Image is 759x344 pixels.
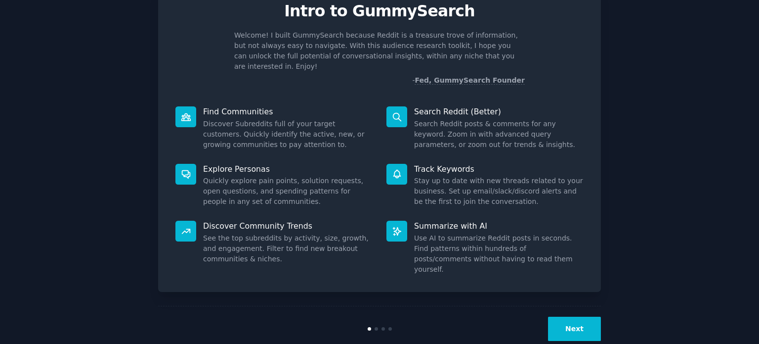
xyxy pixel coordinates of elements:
dd: Search Reddit posts & comments for any keyword. Zoom in with advanced query parameters, or zoom o... [414,119,584,150]
p: Track Keywords [414,164,584,174]
p: Summarize with AI [414,221,584,231]
p: Welcome! I built GummySearch because Reddit is a treasure trove of information, but not always ea... [234,30,525,72]
button: Next [548,317,601,341]
p: Intro to GummySearch [169,2,590,20]
p: Discover Community Trends [203,221,373,231]
p: Search Reddit (Better) [414,106,584,117]
dd: Use AI to summarize Reddit posts in seconds. Find patterns within hundreds of posts/comments with... [414,233,584,275]
p: Find Communities [203,106,373,117]
dd: See the top subreddits by activity, size, growth, and engagement. Filter to find new breakout com... [203,233,373,264]
p: Explore Personas [203,164,373,174]
dd: Discover Subreddits full of your target customers. Quickly identify the active, new, or growing c... [203,119,373,150]
dd: Quickly explore pain points, solution requests, open questions, and spending patterns for people ... [203,176,373,207]
div: - [412,75,525,86]
dd: Stay up to date with new threads related to your business. Set up email/slack/discord alerts and ... [414,176,584,207]
a: Fed, GummySearch Founder [415,76,525,85]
